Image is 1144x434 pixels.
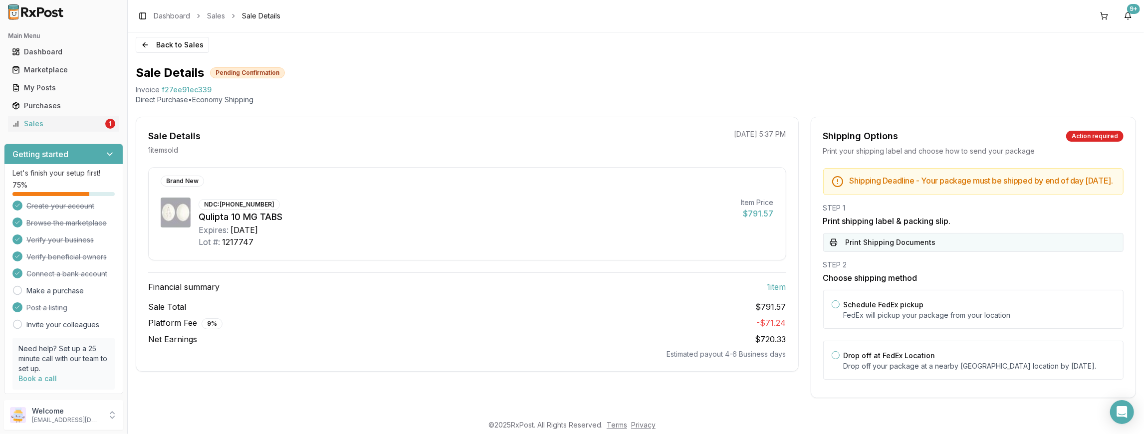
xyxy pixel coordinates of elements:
span: f27ee91ec339 [162,85,212,95]
p: Direct Purchase • Economy Shipping [136,95,1136,105]
nav: breadcrumb [154,11,280,21]
img: User avatar [10,407,26,423]
div: My Posts [12,83,115,93]
h3: Print shipping label & packing slip. [823,215,1124,227]
span: Sale Total [148,301,186,313]
div: STEP 2 [823,260,1124,270]
div: 1 [105,119,115,129]
button: Support [4,394,123,412]
span: Platform Fee [148,317,223,329]
a: Book a call [18,374,57,383]
a: Dashboard [8,43,119,61]
a: Terms [607,421,627,429]
h2: Main Menu [8,32,119,40]
div: Item Price [741,198,774,208]
p: Need help? Set up a 25 minute call with our team to set up. [18,344,109,374]
span: 75 % [12,180,27,190]
button: Sales1 [4,116,123,132]
p: [DATE] 5:37 PM [734,129,786,139]
span: Net Earnings [148,333,197,345]
a: My Posts [8,79,119,97]
span: Sale Details [242,11,280,21]
h3: Getting started [12,148,68,160]
div: [DATE] [230,224,258,236]
label: Schedule FedEx pickup [844,300,924,309]
div: Shipping Options [823,129,899,143]
div: Pending Confirmation [210,67,285,78]
div: Lot #: [199,236,220,248]
div: Purchases [12,101,115,111]
span: Browse the marketplace [26,218,107,228]
span: Financial summary [148,281,220,293]
div: Sales [12,119,103,129]
a: Marketplace [8,61,119,79]
div: NDC: [PHONE_NUMBER] [199,199,280,210]
div: Brand New [161,176,204,187]
p: Drop off your package at a nearby [GEOGRAPHIC_DATA] location by [DATE] . [844,361,1115,371]
p: Welcome [32,406,101,416]
div: 1217747 [222,236,253,248]
p: Let's finish your setup first! [12,168,115,178]
img: RxPost Logo [4,4,68,20]
div: Expires: [199,224,229,236]
button: Back to Sales [136,37,209,53]
span: Verify your business [26,235,94,245]
div: Dashboard [12,47,115,57]
span: Post a listing [26,303,67,313]
a: Make a purchase [26,286,84,296]
span: Connect a bank account [26,269,107,279]
div: STEP 1 [823,203,1124,213]
div: Invoice [136,85,160,95]
label: Drop off at FedEx Location [844,351,935,360]
img: Qulipta 10 MG TABS [161,198,191,227]
span: $791.57 [756,301,786,313]
button: Print Shipping Documents [823,233,1124,252]
div: $791.57 [741,208,774,219]
span: $720.33 [755,334,786,344]
a: Sales [207,11,225,21]
p: [EMAIL_ADDRESS][DOMAIN_NAME] [32,416,101,424]
div: Open Intercom Messenger [1110,400,1134,424]
div: Sale Details [148,129,201,143]
span: Verify beneficial owners [26,252,107,262]
a: Purchases [8,97,119,115]
a: Dashboard [154,11,190,21]
span: Create your account [26,201,94,211]
p: FedEx will pickup your package from your location [844,310,1115,320]
a: Invite your colleagues [26,320,99,330]
div: Qulipta 10 MG TABS [199,210,733,224]
div: Marketplace [12,65,115,75]
div: Print your shipping label and choose how to send your package [823,146,1124,156]
div: 9 % [202,318,223,329]
div: Estimated payout 4-6 Business days [148,349,786,359]
h5: Shipping Deadline - Your package must be shipped by end of day [DATE] . [850,177,1115,185]
h1: Sale Details [136,65,204,81]
a: Privacy [631,421,656,429]
div: 9+ [1127,4,1140,14]
button: Marketplace [4,62,123,78]
button: My Posts [4,80,123,96]
a: Sales1 [8,115,119,133]
button: Dashboard [4,44,123,60]
span: 1 item [767,281,786,293]
span: - $71.24 [757,318,786,328]
button: 9+ [1120,8,1136,24]
div: Action required [1066,131,1124,142]
button: Purchases [4,98,123,114]
h3: Choose shipping method [823,272,1124,284]
p: 1 item sold [148,145,178,155]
